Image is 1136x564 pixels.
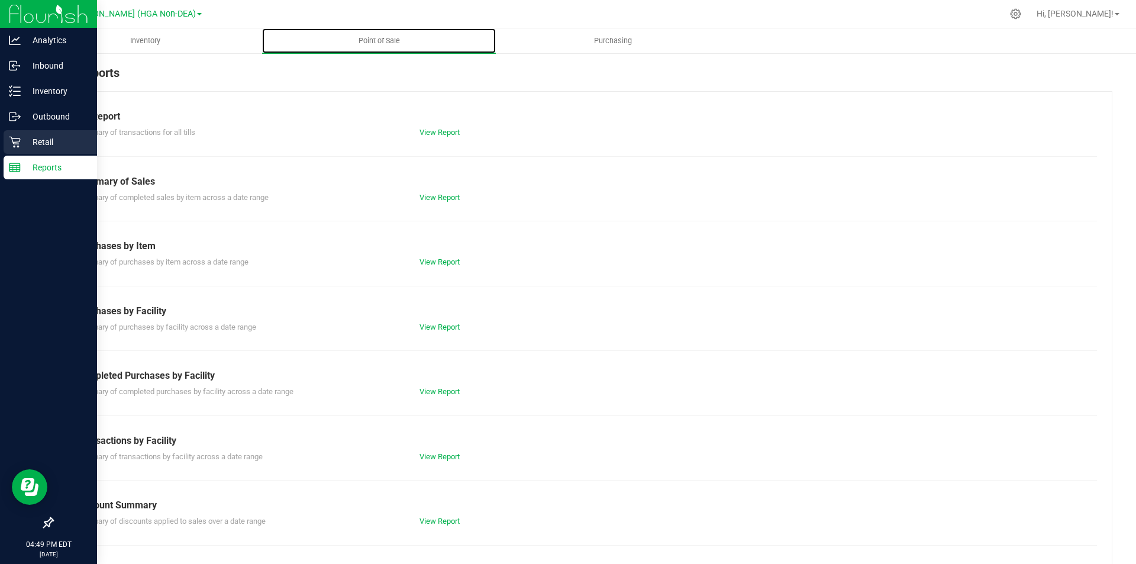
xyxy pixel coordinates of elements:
[76,323,256,331] span: Summary of purchases by facility across a date range
[9,111,21,123] inline-svg: Outbound
[114,36,176,46] span: Inventory
[76,304,1088,318] div: Purchases by Facility
[21,59,92,73] p: Inbound
[419,517,460,526] a: View Report
[52,64,1112,91] div: POS Reports
[28,28,262,53] a: Inventory
[419,452,460,461] a: View Report
[76,452,263,461] span: Summary of transactions by facility across a date range
[9,136,21,148] inline-svg: Retail
[419,323,460,331] a: View Report
[9,34,21,46] inline-svg: Analytics
[76,175,1088,189] div: Summary of Sales
[40,9,196,19] span: PSE.27-[PERSON_NAME] (HGA Non-DEA)
[76,517,266,526] span: Summary of discounts applied to sales over a date range
[76,387,293,396] span: Summary of completed purchases by facility across a date range
[21,135,92,149] p: Retail
[76,257,248,266] span: Summary of purchases by item across a date range
[5,539,92,550] p: 04:49 PM EDT
[262,28,496,53] a: Point of Sale
[1008,8,1023,20] div: Manage settings
[21,160,92,175] p: Reports
[12,469,47,505] iframe: Resource center
[496,28,730,53] a: Purchasing
[76,369,1088,383] div: Completed Purchases by Facility
[9,162,21,173] inline-svg: Reports
[578,36,648,46] span: Purchasing
[21,33,92,47] p: Analytics
[419,257,460,266] a: View Report
[9,85,21,97] inline-svg: Inventory
[21,84,92,98] p: Inventory
[9,60,21,72] inline-svg: Inbound
[1037,9,1114,18] span: Hi, [PERSON_NAME]!
[76,498,1088,513] div: Discount Summary
[76,109,1088,124] div: Till Report
[343,36,416,46] span: Point of Sale
[76,239,1088,253] div: Purchases by Item
[76,128,195,137] span: Summary of transactions for all tills
[76,434,1088,448] div: Transactions by Facility
[419,128,460,137] a: View Report
[5,550,92,559] p: [DATE]
[76,193,269,202] span: Summary of completed sales by item across a date range
[419,193,460,202] a: View Report
[21,109,92,124] p: Outbound
[419,387,460,396] a: View Report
